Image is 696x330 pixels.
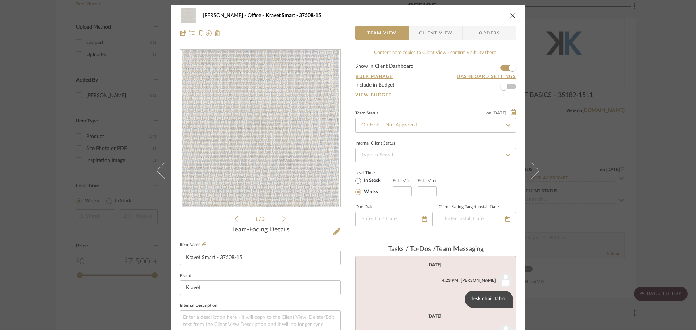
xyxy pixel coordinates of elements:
[388,246,436,252] span: Tasks / To-Dos /
[362,177,381,184] label: In Stock
[510,12,516,19] button: close
[180,226,341,234] div: Team-Facing Details
[355,92,516,98] a: View Budget
[367,26,397,40] span: Team View
[465,291,513,308] div: desk chair fabric
[203,13,248,18] span: [PERSON_NAME]
[456,73,516,80] button: Dashboard Settings
[486,111,492,115] span: on
[266,13,321,18] span: Kravet Smart - 37508-15
[442,277,458,284] div: 4:23 PM
[461,277,496,284] div: [PERSON_NAME]
[255,217,259,221] span: 1
[498,273,513,288] img: user_avatar.png
[427,262,442,267] div: [DATE]
[427,314,442,319] div: [DATE]
[393,178,411,183] label: Est. Min
[419,26,452,40] span: Client View
[180,50,340,207] div: 0
[182,50,339,207] img: 45def732-181d-4e4c-8f9f-52f723fa2280_436x436.jpg
[215,30,220,36] img: Remove from project
[362,189,378,195] label: Weeks
[355,205,373,209] label: Due Date
[355,112,378,115] div: Team Status
[355,118,516,133] input: Type to Search…
[180,304,217,308] label: Internal Description
[439,205,499,209] label: Client-Facing Target Install Date
[355,212,433,226] input: Enter Due Date
[262,217,266,221] span: 3
[492,110,507,116] span: [DATE]
[248,13,266,18] span: Office
[180,242,206,248] label: Item Name
[355,176,393,196] mat-radio-group: Select item type
[180,274,191,278] label: Brand
[355,148,516,162] input: Type to Search…
[355,142,395,145] div: Internal Client Status
[355,49,516,57] div: Content here copies to Client View - confirm visibility there.
[180,280,341,295] input: Enter Brand
[259,217,262,221] span: /
[355,170,393,176] label: Lead Time
[355,246,516,254] div: team Messaging
[418,178,437,183] label: Est. Max
[471,26,508,40] span: Orders
[439,212,516,226] input: Enter Install Date
[180,8,197,23] img: 45def732-181d-4e4c-8f9f-52f723fa2280_48x40.jpg
[180,251,341,265] input: Enter Item Name
[355,73,393,80] button: Bulk Manage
